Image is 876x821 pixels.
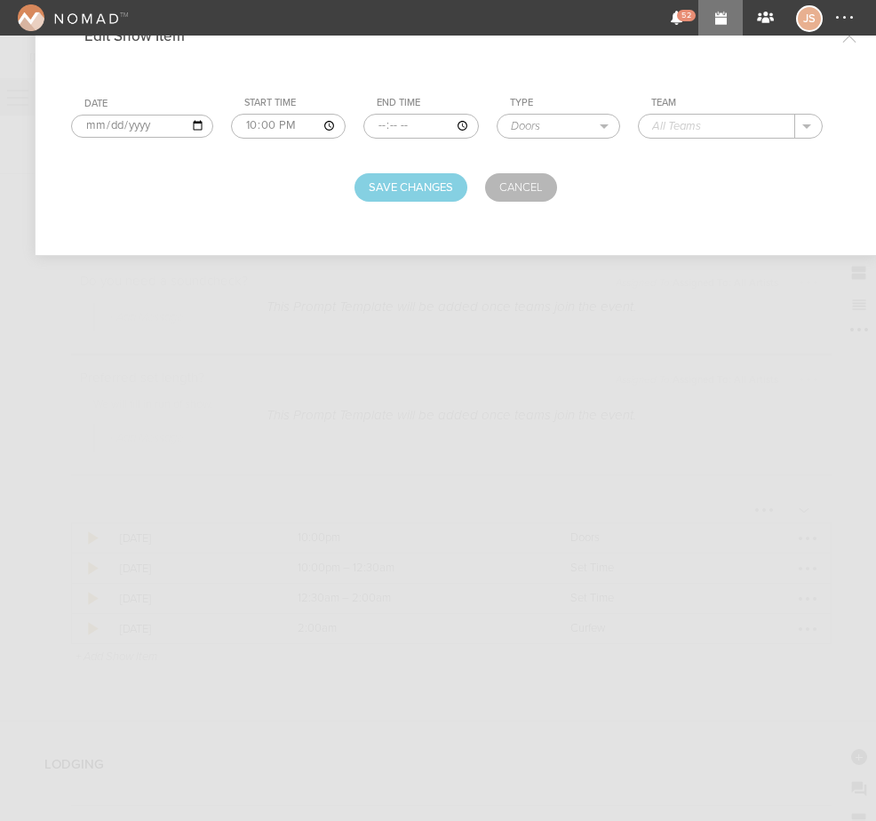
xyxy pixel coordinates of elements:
[377,97,479,109] div: End Time
[677,10,696,21] span: 52
[795,115,822,138] button: .
[796,5,823,32] div: Jessica Smith
[244,97,346,109] div: Start Time
[84,98,213,110] div: Date
[651,97,823,109] div: Team
[18,4,118,31] img: NOMAD
[84,27,211,45] h4: Edit Show Item
[639,115,795,138] input: All Teams
[485,173,557,202] a: Cancel
[354,173,467,202] button: Save Changes
[510,97,620,109] div: Type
